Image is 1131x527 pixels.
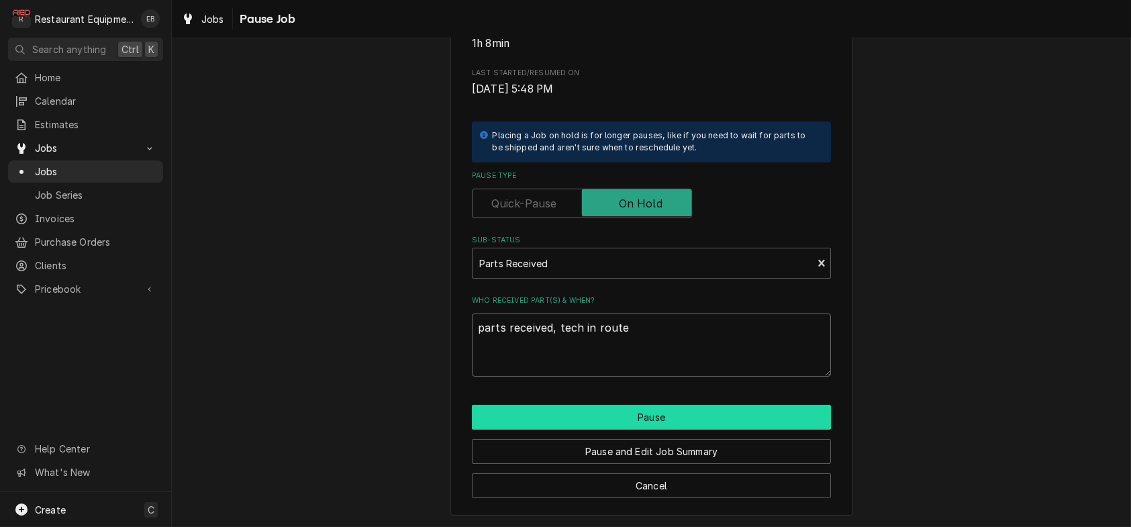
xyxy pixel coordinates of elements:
[472,235,831,279] div: Sub-Status
[472,171,831,181] label: Pause Type
[472,37,509,50] span: 1h 8min
[35,188,156,202] span: Job Series
[472,295,831,377] div: Who received part(s) & when?
[148,42,154,56] span: K
[148,503,154,517] span: C
[35,164,156,179] span: Jobs
[35,258,156,273] span: Clients
[8,461,163,483] a: Go to What's New
[12,9,31,28] div: Restaurant Equipment Diagnostics's Avatar
[8,278,163,300] a: Go to Pricebook
[35,70,156,85] span: Home
[141,9,160,28] div: EB
[472,405,831,498] div: Button Group
[8,90,163,112] a: Calendar
[472,36,831,52] span: Total Time Logged
[35,282,136,296] span: Pricebook
[121,42,139,56] span: Ctrl
[8,438,163,460] a: Go to Help Center
[201,12,224,26] span: Jobs
[35,211,156,226] span: Invoices
[35,235,156,249] span: Purchase Orders
[35,504,66,516] span: Create
[35,141,136,155] span: Jobs
[35,442,155,456] span: Help Center
[141,9,160,28] div: Emily Bird's Avatar
[8,254,163,277] a: Clients
[12,9,31,28] div: R
[236,10,295,28] span: Pause Job
[472,81,831,97] span: Last Started/Resumed On
[8,231,163,253] a: Purchase Orders
[8,38,163,61] button: Search anythingCtrlK
[8,137,163,159] a: Go to Jobs
[8,113,163,136] a: Estimates
[8,160,163,183] a: Jobs
[176,8,230,30] a: Jobs
[472,473,831,498] button: Cancel
[472,68,831,79] span: Last Started/Resumed On
[472,314,831,377] textarea: parts received, tech in route
[472,405,831,430] div: Button Group Row
[472,464,831,498] div: Button Group Row
[35,117,156,132] span: Estimates
[472,171,831,218] div: Pause Type
[472,405,831,430] button: Pause
[35,12,134,26] div: Restaurant Equipment Diagnostics
[35,94,156,108] span: Calendar
[472,439,831,464] button: Pause and Edit Job Summary
[472,83,553,95] span: [DATE] 5:48 PM
[8,184,163,206] a: Job Series
[472,295,831,306] label: Who received part(s) & when?
[35,465,155,479] span: What's New
[472,235,831,246] label: Sub-Status
[492,130,818,154] div: Placing a Job on hold is for longer pauses, like if you need to wait for parts to be shipped and ...
[8,66,163,89] a: Home
[472,68,831,97] div: Last Started/Resumed On
[8,207,163,230] a: Invoices
[472,430,831,464] div: Button Group Row
[32,42,106,56] span: Search anything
